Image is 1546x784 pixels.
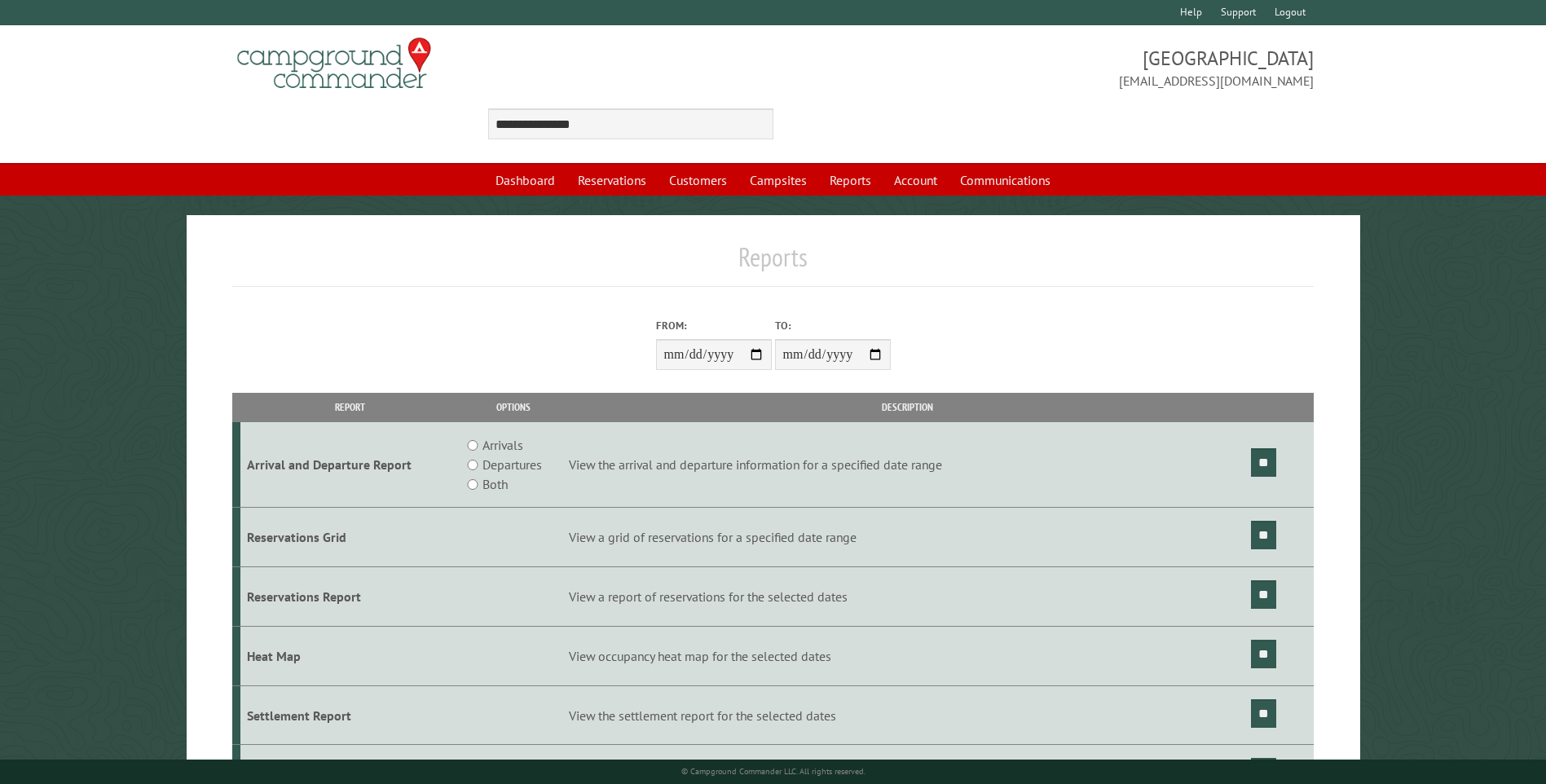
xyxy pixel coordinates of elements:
[240,626,460,685] td: Heat Map
[740,165,817,196] a: Campsites
[659,165,737,196] a: Customers
[240,685,460,745] td: Settlement Report
[773,45,1314,90] span: [GEOGRAPHIC_DATA] [EMAIL_ADDRESS][DOMAIN_NAME]
[820,165,881,196] a: Reports
[482,455,542,474] label: Departures
[240,422,460,508] td: Arrival and Departure Report
[566,422,1249,508] td: View the arrival and departure information for a specified date range
[656,318,772,333] label: From:
[681,766,865,777] small: © Campground Commander LLC. All rights reserved.
[460,393,566,421] th: Options
[566,567,1249,627] td: View a report of reservations for the selected dates
[240,567,460,627] td: Reservations Report
[232,32,436,95] img: Campground Commander
[566,393,1249,421] th: Description
[240,393,460,421] th: Report
[482,474,508,494] label: Both
[240,508,460,567] td: Reservations Grid
[568,165,656,196] a: Reservations
[232,241,1313,286] h1: Reports
[482,435,523,455] label: Arrivals
[950,165,1060,196] a: Communications
[884,165,947,196] a: Account
[775,318,891,333] label: To:
[566,685,1249,745] td: View the settlement report for the selected dates
[566,508,1249,567] td: View a grid of reservations for a specified date range
[566,626,1249,685] td: View occupancy heat map for the selected dates
[486,165,565,196] a: Dashboard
